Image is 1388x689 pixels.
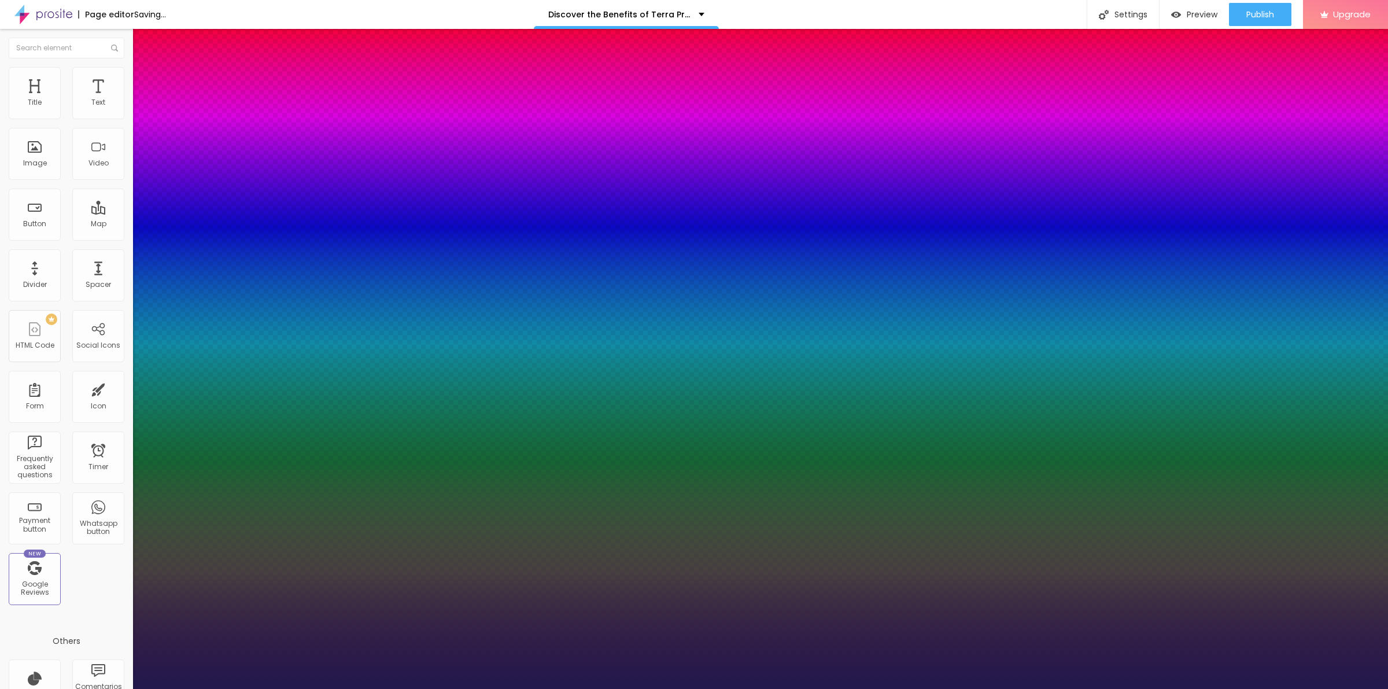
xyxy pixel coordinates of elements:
[76,341,120,349] div: Social Icons
[86,281,111,289] div: Spacer
[23,159,47,167] div: Image
[1160,3,1229,26] button: Preview
[75,519,121,536] div: Whatsapp button
[91,402,106,410] div: Icon
[91,220,106,228] div: Map
[1099,10,1109,20] img: Icone
[548,10,690,19] p: Discover the Benefits of Terra Pro CBD Gummies
[1229,3,1291,26] button: Publish
[28,98,42,106] div: Title
[12,455,57,480] div: Frequently asked questions
[134,10,166,19] div: Saving...
[91,98,105,106] div: Text
[111,45,118,51] img: Icone
[12,517,57,533] div: Payment button
[16,341,54,349] div: HTML Code
[23,281,47,289] div: Divider
[24,550,46,558] div: New
[88,159,109,167] div: Video
[23,220,46,228] div: Button
[1171,10,1181,20] img: view-1.svg
[78,10,134,19] div: Page editor
[12,580,57,597] div: Google Reviews
[1187,10,1217,19] span: Preview
[1333,9,1371,19] span: Upgrade
[1246,10,1274,19] span: Publish
[88,463,108,471] div: Timer
[9,38,124,58] input: Search element
[26,402,44,410] div: Form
